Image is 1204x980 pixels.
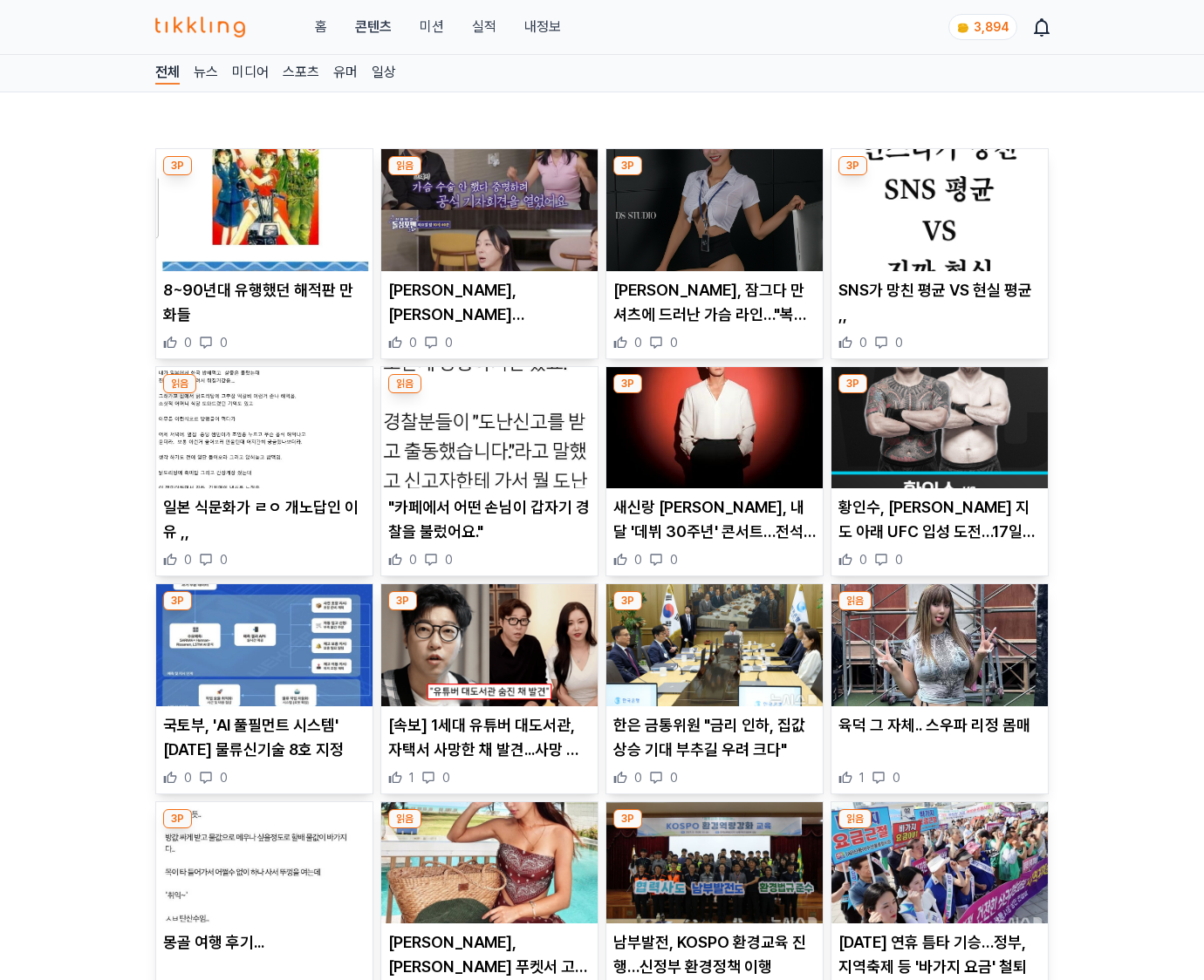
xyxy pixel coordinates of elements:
[831,148,1049,359] div: 3P SNS가 망친 평균 VS 현실 평균 ,, SNS가 망친 평균 VS 현실 평균 ,, 0 0
[613,278,816,327] p: [PERSON_NAME], 잠그다 만 셔츠에 드러난 가슴 라인…"복장이 이래도 됩니까" 깜짝
[381,367,598,489] img: "카페에서 어떤 손님이 갑자기 경찰을 불렀어요."
[831,367,1048,489] img: 황인수, 정찬성 지도 아래 UFC 입성 도전…17일 DWCS 출격
[388,713,591,762] p: [속보] 1세대 유튜버 대도서관, 자택서 사망한 채 발견...사망 원인과 윰댕과 이혼한 진짜 이유
[388,278,591,327] p: [PERSON_NAME], [PERSON_NAME] [PERSON_NAME][PERSON_NAME] "다른 곳은 했어도 가슴 수술은 아냐"
[388,930,591,979] p: [PERSON_NAME], [PERSON_NAME] 푸켓서 고혹적인 비키니 자태 공개…‘명품 S라인’ 과시
[315,17,327,37] a: 홈
[445,551,453,568] span: 0
[895,551,903,568] span: 0
[613,591,642,610] div: 3P
[956,21,970,35] img: coin
[838,809,872,828] div: 읽음
[155,366,373,577] div: 읽음 일본 식문화가 ㄹㅇ 개노답인 이유 ,, 일본 식문화가 ㄹㅇ 개노답인 이유 ,, 0 0
[472,17,496,37] a: 실적
[184,334,192,351] span: 0
[388,374,421,393] div: 읽음
[380,583,599,794] div: 3P [속보] 1세대 유튜버 대도서관, 자택서 사망한 채 발견...사망 원인과 윰댕과 이혼한 진짜 이유 [속보] 1세대 유튜버 대도서관, 자택서 사망한 채 발견...사망 원인...
[838,713,1041,738] p: 육덕 그 자체.. 스우파 리정 몸매
[831,584,1048,706] img: 육덕 그 자체.. 스우파 리정 몸매
[442,769,450,786] span: 0
[838,374,867,393] div: 3P
[155,17,245,37] img: 티끌링
[372,62,396,85] a: 일상
[634,334,642,351] span: 0
[613,809,642,828] div: 3P
[838,278,1041,327] p: SNS가 망친 평균 VS 현실 평균 ,,
[974,20,1009,34] span: 3,894
[388,156,421,175] div: 읽음
[232,62,269,85] a: 미디어
[163,495,366,544] p: 일본 식문화가 ㄹㅇ 개노답인 이유 ,,
[163,591,192,610] div: 3P
[893,769,900,786] span: 0
[613,930,816,979] p: 남부발전, KOSPO 환경교육 진행…신정부 환경정책 이행
[355,17,392,37] a: 콘텐츠
[831,366,1049,577] div: 3P 황인수, 정찬성 지도 아래 UFC 입성 도전…17일 DWCS 출격 황인수, [PERSON_NAME] 지도 아래 UFC 입성 도전…17일 DWCS 출격 0 0
[859,551,867,568] span: 0
[155,62,180,85] a: 전체
[163,930,366,955] p: 몽골 여행 후기...
[838,156,867,175] div: 3P
[163,809,192,828] div: 3P
[409,769,414,786] span: 1
[333,62,358,85] a: 유머
[605,148,824,359] div: 3P 맹승지, 잠그다 만 셔츠에 드러난 가슴 라인…"복장이 이래도 됩니까" 깜짝 [PERSON_NAME], 잠그다 만 셔츠에 드러난 가슴 라인…"복장이 이래도 됩니까" 깜짝 0 0
[380,148,599,359] div: 읽음 이지혜, 수영복 기자회견 "다른 곳은 했어도 가슴 수술은 아냐" [PERSON_NAME], [PERSON_NAME] [PERSON_NAME][PERSON_NAME] "다...
[859,769,865,786] span: 1
[409,334,417,351] span: 0
[409,551,417,568] span: 0
[831,802,1048,924] img: 추석 연휴 틈타 기승…정부, 지역축제 등 '바가지 요금' 철퇴
[895,334,903,351] span: 0
[194,62,218,85] a: 뉴스
[606,149,823,271] img: 맹승지, 잠그다 만 셔츠에 드러난 가슴 라인…"복장이 이래도 됩니까" 깜짝
[155,583,373,794] div: 3P 국토부, 'AI 풀필먼트 시스템' 우수 물류신기술 8호 지정 국토부, 'AI 풀필먼트 시스템' [DATE] 물류신기술 8호 지정 0 0
[184,769,192,786] span: 0
[184,551,192,568] span: 0
[831,583,1049,794] div: 읽음 육덕 그 자체.. 스우파 리정 몸매 육덕 그 자체.. 스우파 리정 몸매 1 0
[156,584,373,706] img: 국토부, 'AI 풀필먼트 시스템' 우수 물류신기술 8호 지정
[524,17,561,37] a: 내정보
[381,584,598,706] img: [속보] 1세대 유튜버 대도서관, 자택서 사망한 채 발견...사망 원인과 윰댕과 이혼한 진짜 이유
[613,374,642,393] div: 3P
[606,584,823,706] img: 한은 금통위원 "금리 인하, 집값 상승 기대 부추길 우려 크다"
[388,809,421,828] div: 읽음
[420,17,444,37] button: 미션
[220,769,228,786] span: 0
[634,769,642,786] span: 0
[163,713,366,762] p: 국토부, 'AI 풀필먼트 시스템' [DATE] 물류신기술 8호 지정
[220,334,228,351] span: 0
[381,802,598,924] img: 김희정, 태국 푸켓서 고혹적인 비키니 자태 공개…‘명품 S라인’ 과시
[606,802,823,924] img: 남부발전, KOSPO 환경교육 진행…신정부 환경정책 이행
[156,149,373,271] img: 8~90년대 유행했던 해적판 만화들
[156,367,373,489] img: 일본 식문화가 ㄹㅇ 개노답인 이유 ,,
[445,334,453,351] span: 0
[838,591,872,610] div: 읽음
[605,583,824,794] div: 3P 한은 금통위원 "금리 인하, 집값 상승 기대 부추길 우려 크다" 한은 금통위원 "금리 인하, 집값 상승 기대 부추길 우려 크다" 0 0
[605,366,824,577] div: 3P 새신랑 김종국, 내달 '데뷔 30주년' 콘서트…전석 매진 새신랑 [PERSON_NAME], 내달 '데뷔 30주년' 콘서트…전석 매진 0 0
[380,366,599,577] div: 읽음 "카페에서 어떤 손님이 갑자기 경찰을 불렀어요." "카페에서 어떤 손님이 갑자기 경찰을 불렀어요." 0 0
[381,149,598,271] img: 이지혜, 수영복 기자회견 "다른 곳은 했어도 가슴 수술은 아냐"
[163,374,196,393] div: 읽음
[831,149,1048,271] img: SNS가 망친 평균 VS 현실 평균 ,,
[163,278,366,327] p: 8~90년대 유행했던 해적판 만화들
[606,367,823,489] img: 새신랑 김종국, 내달 '데뷔 30주년' 콘서트…전석 매진
[283,62,319,85] a: 스포츠
[220,551,228,568] span: 0
[156,802,373,924] img: 몽골 여행 후기...
[388,591,417,610] div: 3P
[670,334,678,351] span: 0
[613,713,816,762] p: 한은 금통위원 "금리 인하, 집값 상승 기대 부추길 우려 크다"
[634,551,642,568] span: 0
[388,495,591,544] p: "카페에서 어떤 손님이 갑자기 경찰을 불렀어요."
[613,495,816,544] p: 새신랑 [PERSON_NAME], 내달 '데뷔 30주년' 콘서트…전석 매진
[155,148,373,359] div: 3P 8~90년대 유행했던 해적판 만화들 8~90년대 유행했던 해적판 만화들 0 0
[859,334,867,351] span: 0
[163,156,192,175] div: 3P
[613,156,642,175] div: 3P
[948,14,1014,40] a: coin 3,894
[838,495,1041,544] p: 황인수, [PERSON_NAME] 지도 아래 UFC 입성 도전…17일 DWCS 출격
[670,769,678,786] span: 0
[838,930,1041,979] p: [DATE] 연휴 틈타 기승…정부, 지역축제 등 '바가지 요금' 철퇴
[670,551,678,568] span: 0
